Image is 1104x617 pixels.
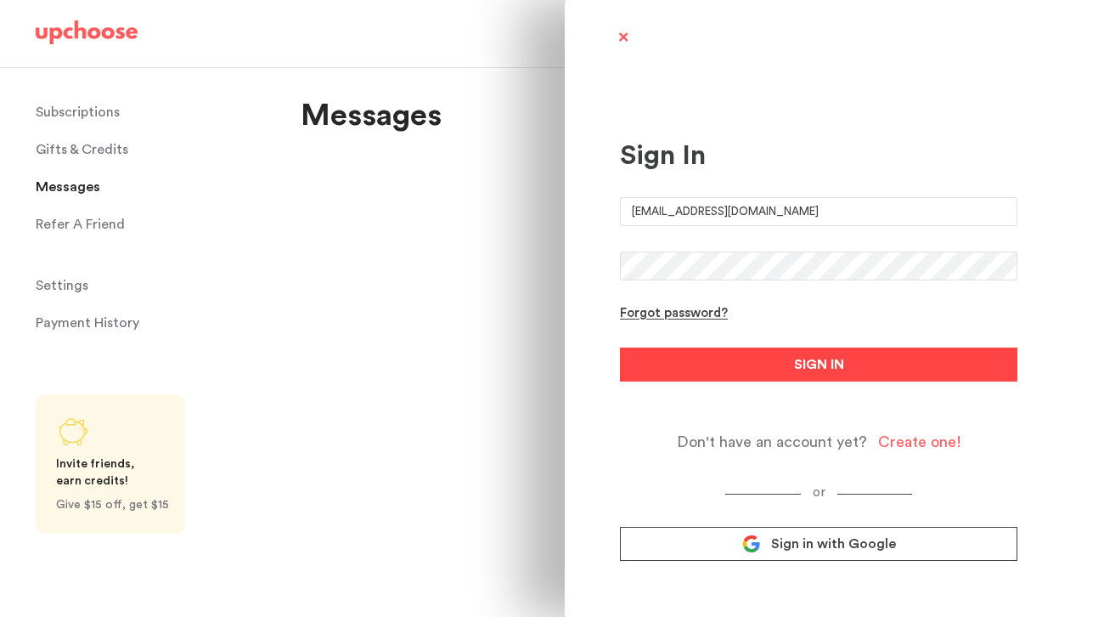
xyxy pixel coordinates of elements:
span: Sign in with Google [771,535,896,552]
div: Forgot password? [620,306,728,322]
button: SIGN IN [620,348,1017,382]
a: Sign in with Google [620,527,1017,561]
div: Create one! [878,433,961,452]
input: E-mail [620,197,1017,226]
span: or [801,486,837,499]
div: Sign In [620,139,1017,172]
span: SIGN IN [794,354,844,375]
span: Don't have an account yet? [677,433,867,452]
